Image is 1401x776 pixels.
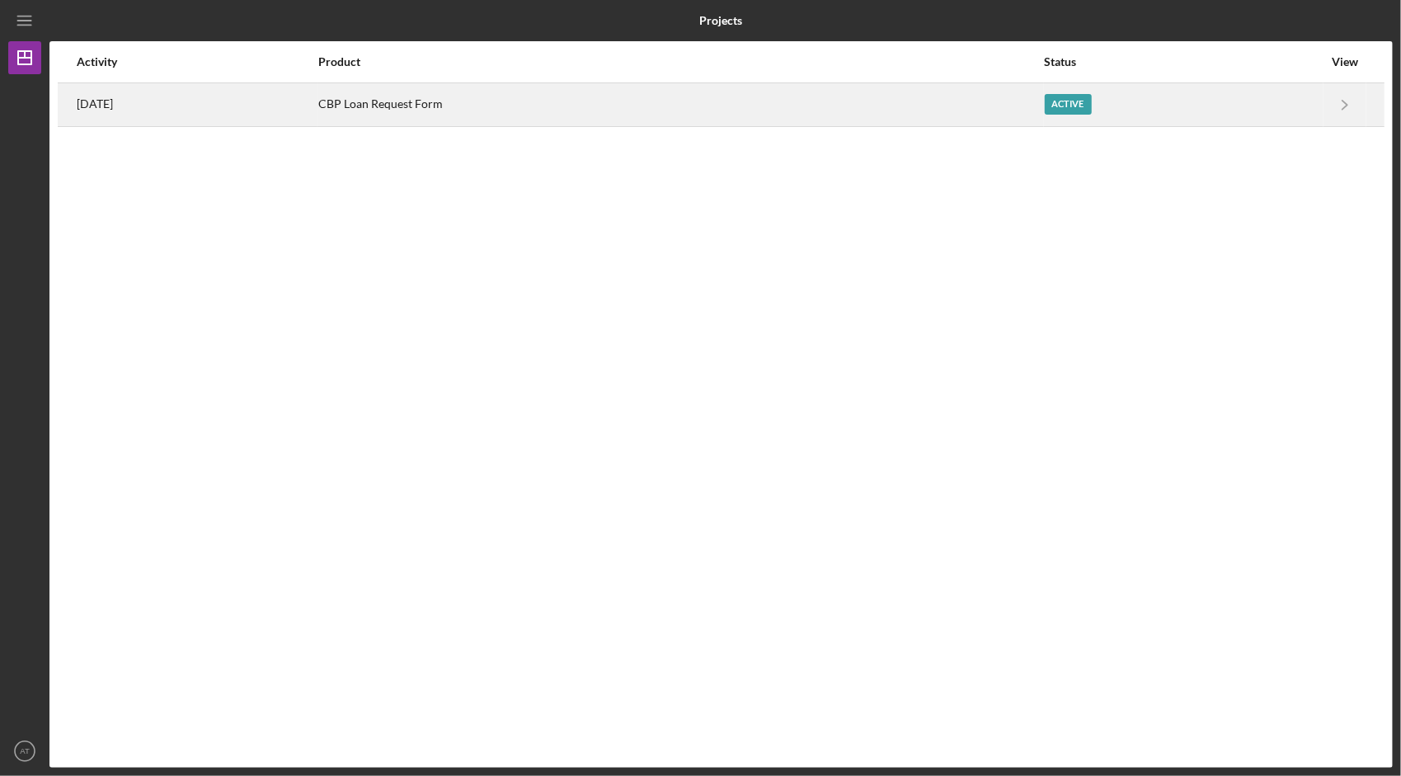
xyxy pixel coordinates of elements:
[1045,94,1092,115] div: Active
[700,14,743,27] b: Projects
[318,55,1042,68] div: Product
[318,84,1042,125] div: CBP Loan Request Form
[77,55,317,68] div: Activity
[1045,55,1323,68] div: Status
[1324,55,1366,68] div: View
[20,747,30,756] text: AT
[77,97,113,111] time: 2025-06-02 17:04
[8,735,41,768] button: AT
